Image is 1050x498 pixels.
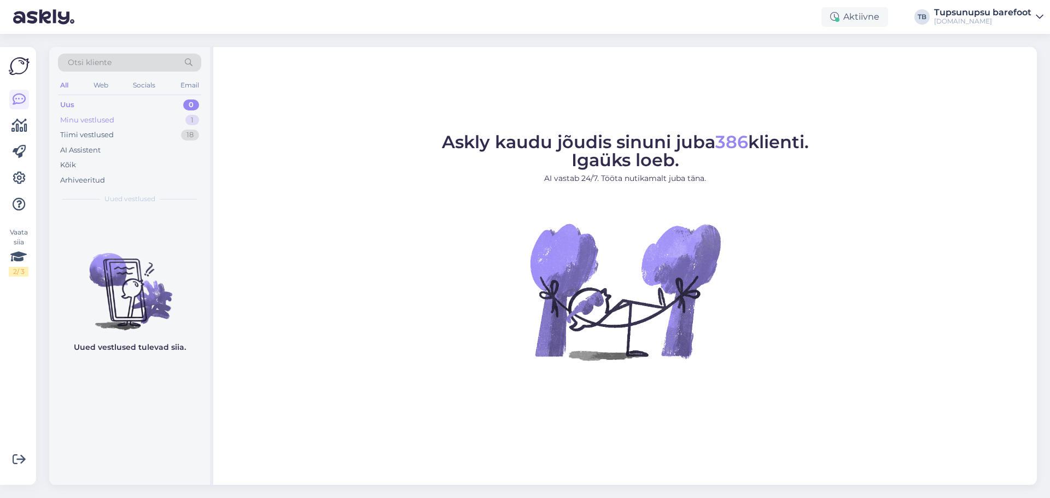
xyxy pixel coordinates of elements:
[49,233,210,332] img: No chats
[131,78,157,92] div: Socials
[74,342,186,353] p: Uued vestlused tulevad siia.
[68,57,112,68] span: Otsi kliente
[91,78,110,92] div: Web
[60,99,74,110] div: Uus
[60,145,101,156] div: AI Assistent
[58,78,71,92] div: All
[60,115,114,126] div: Minu vestlused
[9,227,28,277] div: Vaata siia
[442,131,809,171] span: Askly kaudu jõudis sinuni juba klienti. Igaüks loeb.
[9,267,28,277] div: 2 / 3
[821,7,888,27] div: Aktiivne
[60,130,114,140] div: Tiimi vestlused
[185,115,199,126] div: 1
[181,130,199,140] div: 18
[9,56,30,77] img: Askly Logo
[442,173,809,184] p: AI vastab 24/7. Tööta nutikamalt juba täna.
[715,131,748,153] span: 386
[183,99,199,110] div: 0
[914,9,930,25] div: TB
[104,194,155,204] span: Uued vestlused
[527,193,724,390] img: No Chat active
[934,8,1031,17] div: Tupsunupsu barefoot
[934,8,1043,26] a: Tupsunupsu barefoot[DOMAIN_NAME]
[60,160,76,171] div: Kõik
[178,78,201,92] div: Email
[934,17,1031,26] div: [DOMAIN_NAME]
[60,175,105,186] div: Arhiveeritud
